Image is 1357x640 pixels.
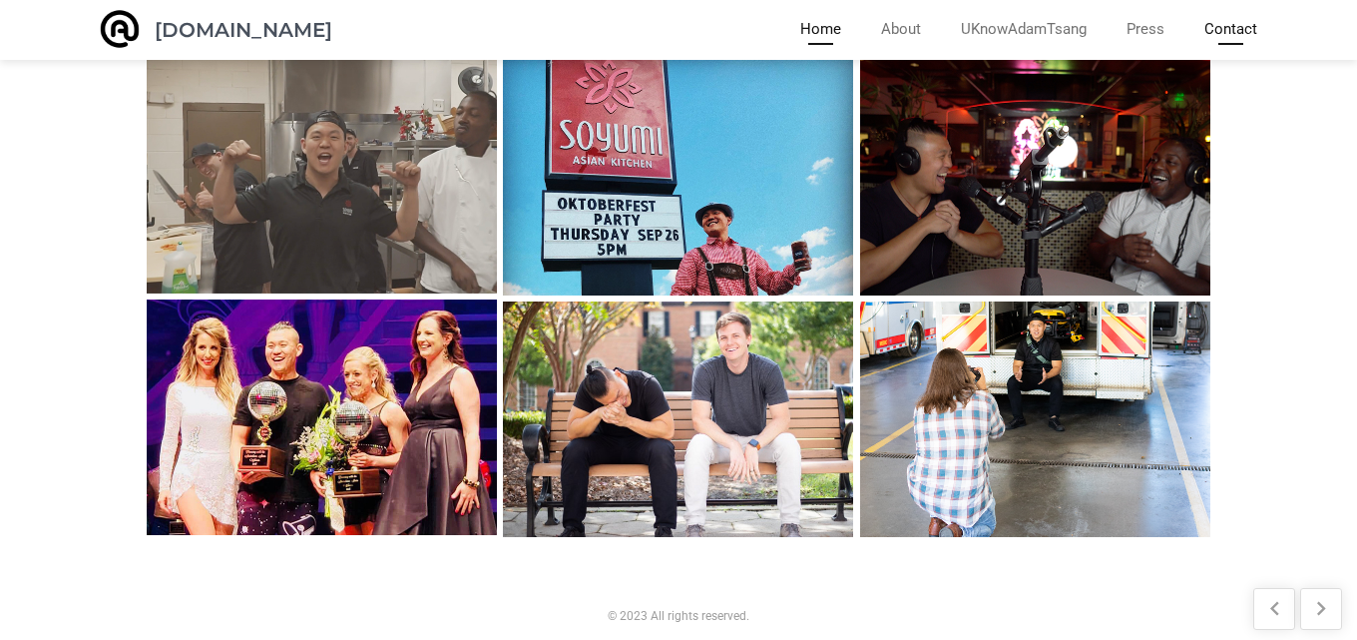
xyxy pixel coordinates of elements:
[961,14,1087,45] a: UKnowAdamTsang
[800,14,841,45] a: Home
[881,14,921,45] a: About
[100,9,140,49] img: image
[155,20,332,40] a: [DOMAIN_NAME]
[1127,14,1164,45] a: Press
[1204,14,1257,45] a: Contact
